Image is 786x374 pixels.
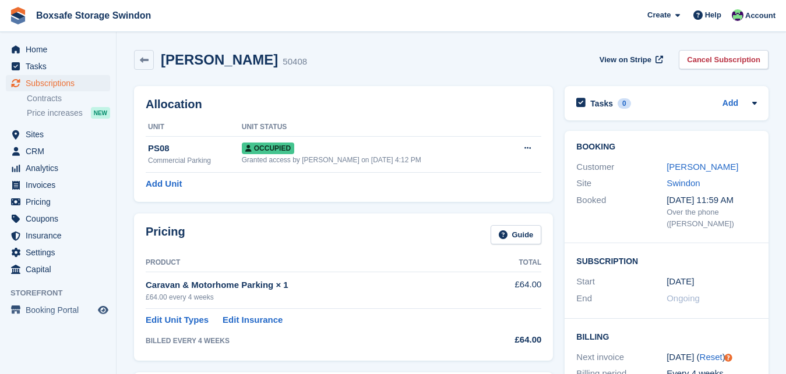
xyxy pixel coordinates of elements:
h2: Subscription [576,255,757,266]
div: [DATE] 11:59 AM [667,194,757,207]
div: 0 [618,98,631,109]
a: menu [6,58,110,74]
span: Invoices [26,177,96,193]
a: Swindon [667,178,700,188]
div: Commercial Parking [148,155,242,166]
a: Price increases NEW [27,106,110,119]
a: menu [6,75,110,91]
span: Booking Portal [26,302,96,318]
div: Caravan & Motorhome Parking × 1 [146,279,479,292]
th: Total [479,254,541,272]
th: Unit [146,118,242,137]
a: Edit Unit Types [146,314,209,327]
span: Help [705,9,721,21]
span: CRM [26,143,96,159]
span: Settings [26,244,96,261]
h2: Booking [576,143,757,152]
a: menu [6,261,110,277]
time: 2024-08-19 00:00:00 UTC [667,275,694,288]
div: BILLED EVERY 4 WEEKS [146,336,479,346]
a: menu [6,126,110,143]
a: menu [6,244,110,261]
div: Granted access by [PERSON_NAME] on [DATE] 4:12 PM [242,155,506,165]
div: Start [576,275,667,288]
span: Capital [26,261,96,277]
h2: Billing [576,330,757,342]
th: Unit Status [242,118,506,137]
span: Home [26,41,96,58]
span: Tasks [26,58,96,74]
span: Create [647,9,671,21]
span: Account [745,10,776,22]
a: [PERSON_NAME] [667,162,738,172]
img: stora-icon-8386f47178a22dfd0bd8f6a31ec36ba5ce8667c1dd55bd0f319d3a0aa187defe.svg [9,7,27,24]
div: Booked [576,194,667,230]
a: menu [6,227,110,244]
span: Occupied [242,143,294,154]
div: Tooltip anchor [723,352,734,363]
a: Guide [491,225,542,244]
h2: Tasks [590,98,613,109]
span: Price increases [27,108,83,119]
div: Over the phone ([PERSON_NAME]) [667,206,757,229]
span: Storefront [10,287,116,299]
h2: Pricing [146,225,185,244]
a: Contracts [27,93,110,104]
a: Add Unit [146,177,182,191]
span: Ongoing [667,293,700,303]
div: £64.00 [479,333,541,347]
div: End [576,292,667,305]
a: menu [6,160,110,176]
a: Preview store [96,303,110,317]
a: menu [6,41,110,58]
a: Edit Insurance [223,314,283,327]
img: Kim Virabi [732,9,743,21]
div: 50408 [283,55,307,69]
div: Site [576,177,667,190]
a: menu [6,194,110,210]
div: NEW [91,107,110,119]
span: Sites [26,126,96,143]
a: Cancel Subscription [679,50,769,69]
a: menu [6,302,110,318]
span: Subscriptions [26,75,96,91]
a: Reset [700,352,722,362]
a: Add [722,97,738,111]
a: menu [6,211,110,227]
span: Analytics [26,160,96,176]
div: Next invoice [576,351,667,364]
h2: Allocation [146,98,541,111]
a: Boxsafe Storage Swindon [31,6,156,25]
span: View on Stripe [600,54,651,66]
div: PS08 [148,142,242,155]
span: Insurance [26,227,96,244]
a: View on Stripe [595,50,665,69]
th: Product [146,254,479,272]
a: menu [6,177,110,193]
div: Customer [576,161,667,174]
td: £64.00 [479,272,541,308]
span: Pricing [26,194,96,210]
span: Coupons [26,211,96,227]
div: £64.00 every 4 weeks [146,292,479,302]
a: menu [6,143,110,159]
div: [DATE] ( ) [667,351,757,364]
h2: [PERSON_NAME] [161,52,278,67]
